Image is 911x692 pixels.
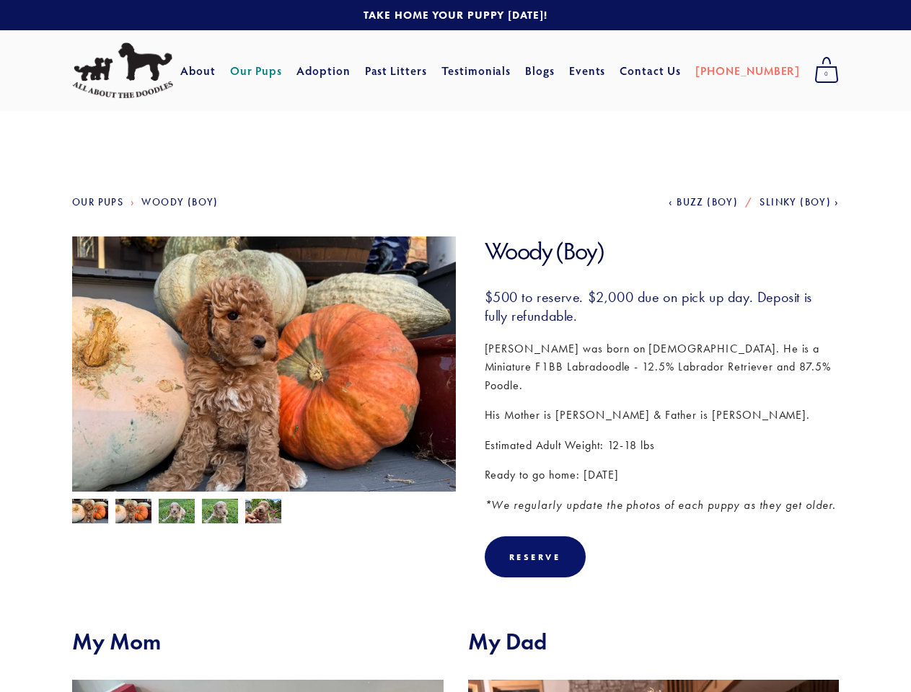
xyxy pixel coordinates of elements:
[695,58,800,84] a: [PHONE_NUMBER]
[677,196,738,208] span: Buzz (Boy)
[141,196,218,208] a: Woody (Boy)
[115,499,151,526] img: Woody 5.jpg
[485,436,840,455] p: Estimated Adult Weight: 12-18 lbs
[202,499,238,526] img: Woody 3.jpg
[807,53,846,89] a: 0 items in cart
[525,58,555,84] a: Blogs
[509,551,561,562] div: Reserve
[485,288,840,325] h3: $500 to reserve. $2,000 due on pick up day. Deposit is fully refundable.
[245,499,281,526] img: Woody 1.jpg
[72,628,444,655] h2: My Mom
[760,196,831,208] span: Slinky (Boy)
[468,628,840,655] h2: My Dad
[296,58,351,84] a: Adoption
[72,196,123,208] a: Our Pups
[760,196,839,208] a: Slinky (Boy)
[485,498,836,512] em: *We regularly update the photos of each puppy as they get older.
[569,58,606,84] a: Events
[441,58,511,84] a: Testimonials
[230,58,283,84] a: Our Pups
[72,43,173,99] img: All About The Doodles
[485,236,840,266] h1: Woody (Boy)
[72,499,108,526] img: Woody 4.jpg
[72,236,456,524] img: Woody 5.jpg
[365,63,428,78] a: Past Litters
[159,499,195,526] img: Woody 2.jpg
[485,536,586,577] div: Reserve
[669,196,738,208] a: Buzz (Boy)
[620,58,681,84] a: Contact Us
[485,340,840,395] p: [PERSON_NAME] was born on [DEMOGRAPHIC_DATA]. He is a Miniature F1BB Labradoodle - 12.5% Labrador...
[485,466,840,484] p: Ready to go home: [DATE]
[180,58,216,84] a: About
[485,406,840,425] p: His Mother is [PERSON_NAME] & Father is [PERSON_NAME].
[814,65,839,84] span: 0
